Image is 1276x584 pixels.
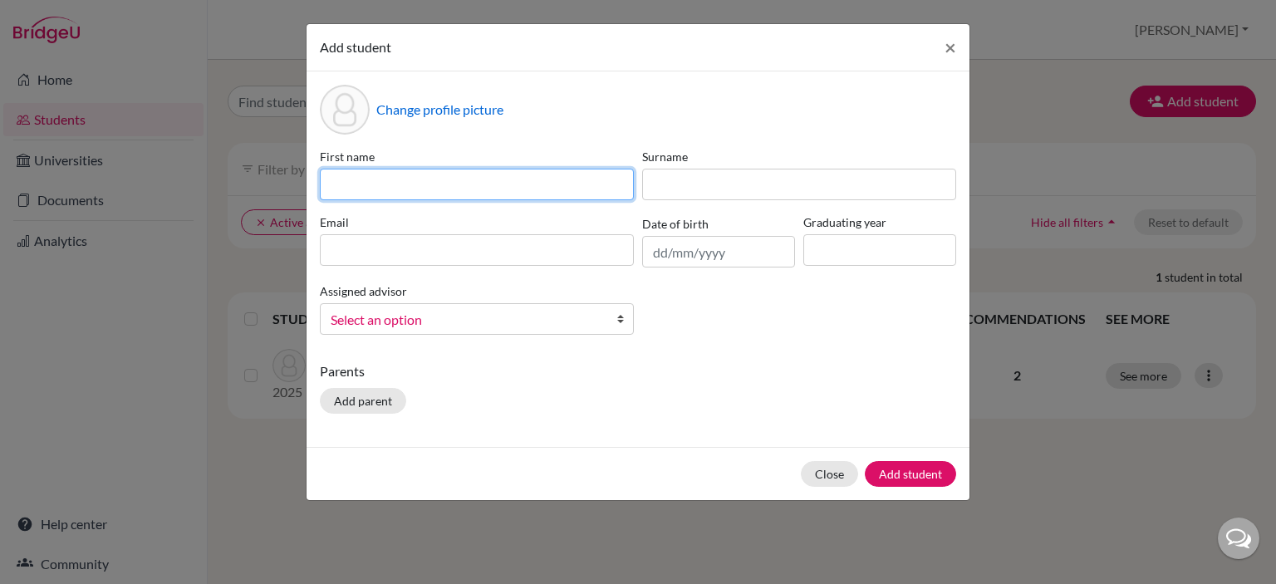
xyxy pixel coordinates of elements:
[931,24,969,71] button: Close
[801,461,858,487] button: Close
[320,388,406,414] button: Add parent
[320,85,370,135] div: Profile picture
[803,213,956,231] label: Graduating year
[642,148,956,165] label: Surname
[37,12,71,27] span: Help
[865,461,956,487] button: Add student
[320,361,956,381] p: Parents
[945,35,956,59] span: ×
[320,39,391,55] span: Add student
[320,148,634,165] label: First name
[642,215,709,233] label: Date of birth
[331,309,601,331] span: Select an option
[642,236,795,267] input: dd/mm/yyyy
[320,213,634,231] label: Email
[320,282,407,300] label: Assigned advisor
